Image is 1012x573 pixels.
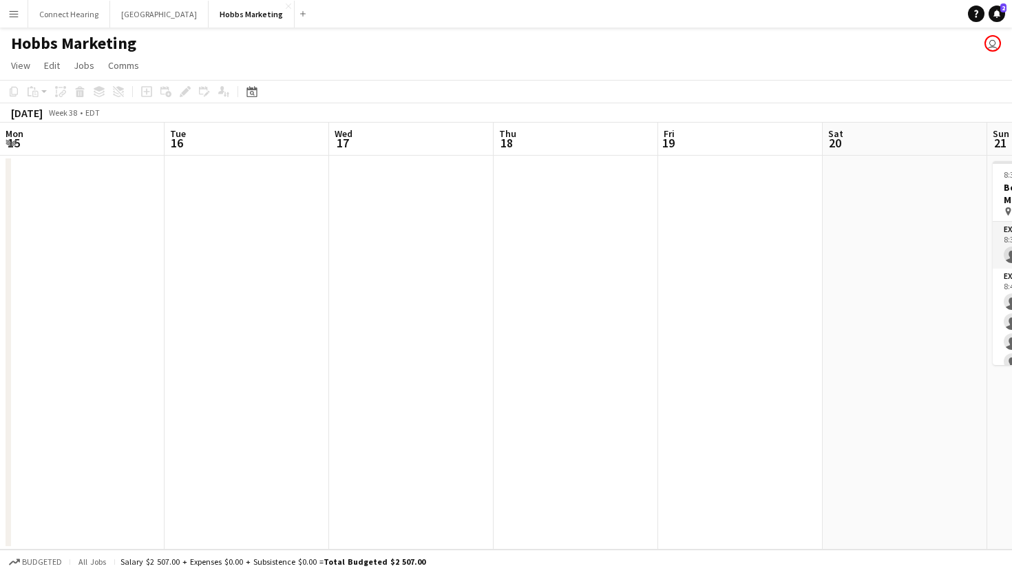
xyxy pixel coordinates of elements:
span: 18 [497,135,516,151]
span: Total Budgeted $2 507.00 [324,556,425,567]
span: 17 [333,135,352,151]
span: All jobs [76,556,109,567]
button: Budgeted [7,554,64,570]
span: 19 [662,135,675,151]
a: View [6,56,36,74]
span: Wed [335,127,352,140]
div: [DATE] [11,106,43,120]
span: Tue [170,127,186,140]
span: View [11,59,30,72]
div: Salary $2 507.00 + Expenses $0.00 + Subsistence $0.00 = [120,556,425,567]
span: 2 [1000,3,1006,12]
a: Jobs [68,56,100,74]
button: [GEOGRAPHIC_DATA] [110,1,209,28]
span: 16 [168,135,186,151]
div: EDT [85,107,100,118]
h1: Hobbs Marketing [11,33,136,54]
span: 15 [3,135,23,151]
span: Mon [6,127,23,140]
app-user-avatar: Jamie Wong [984,35,1001,52]
a: Edit [39,56,65,74]
span: Sat [828,127,843,140]
span: Sun [993,127,1009,140]
span: 20 [826,135,843,151]
span: Fri [664,127,675,140]
span: Budgeted [22,557,62,567]
span: Thu [499,127,516,140]
span: Edit [44,59,60,72]
span: Comms [108,59,139,72]
a: 2 [989,6,1005,22]
span: Week 38 [45,107,80,118]
button: Hobbs Marketing [209,1,295,28]
a: Comms [103,56,145,74]
span: Jobs [74,59,94,72]
span: 21 [991,135,1009,151]
button: Connect Hearing [28,1,110,28]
